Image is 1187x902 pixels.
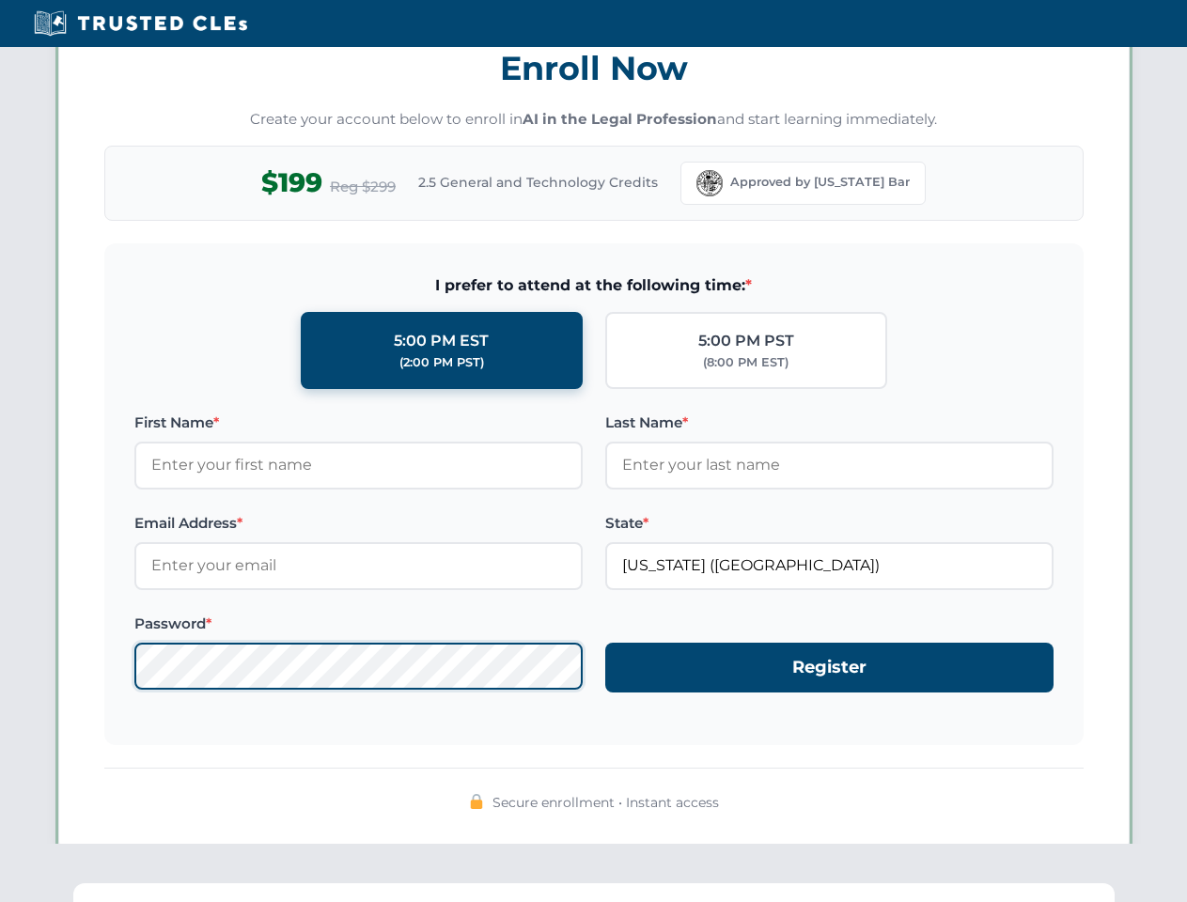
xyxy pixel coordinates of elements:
[605,412,1054,434] label: Last Name
[605,442,1054,489] input: Enter your last name
[104,109,1084,131] p: Create your account below to enroll in and start learning immediately.
[698,329,794,353] div: 5:00 PM PST
[418,172,658,193] span: 2.5 General and Technology Credits
[605,512,1054,535] label: State
[134,512,583,535] label: Email Address
[523,110,717,128] strong: AI in the Legal Profession
[394,329,489,353] div: 5:00 PM EST
[28,9,253,38] img: Trusted CLEs
[703,353,789,372] div: (8:00 PM EST)
[605,542,1054,589] input: Florida (FL)
[134,542,583,589] input: Enter your email
[492,792,719,813] span: Secure enrollment • Instant access
[134,613,583,635] label: Password
[134,273,1054,298] span: I prefer to attend at the following time:
[696,170,723,196] img: Florida Bar
[104,39,1084,98] h3: Enroll Now
[330,176,396,198] span: Reg $299
[469,794,484,809] img: 🔒
[399,353,484,372] div: (2:00 PM PST)
[261,162,322,204] span: $199
[134,412,583,434] label: First Name
[605,643,1054,692] button: Register
[134,442,583,489] input: Enter your first name
[730,173,910,192] span: Approved by [US_STATE] Bar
